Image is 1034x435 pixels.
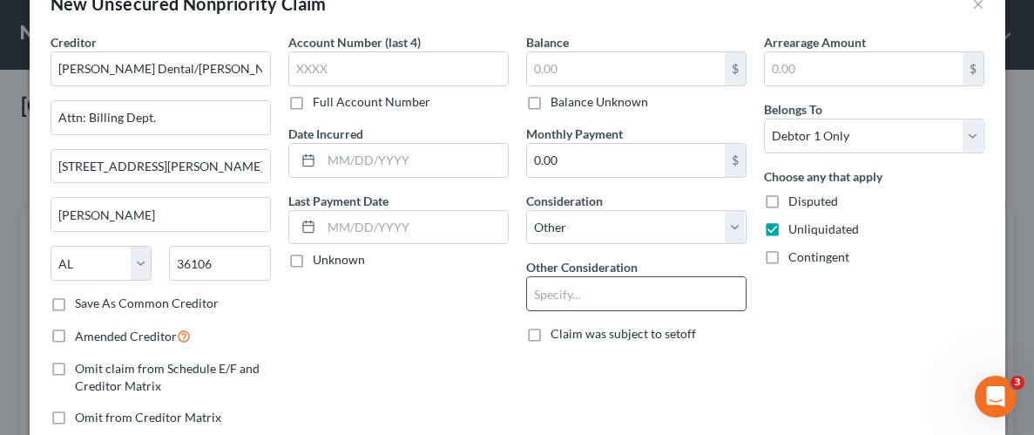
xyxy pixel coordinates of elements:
[1010,376,1024,390] span: 3
[551,326,696,341] span: Claim was subject to setoff
[526,192,603,210] label: Consideration
[321,144,508,177] input: MM/DD/YYYY
[788,194,838,208] span: Disputed
[527,144,725,177] input: 0.00
[288,51,509,86] input: XXXX
[75,410,221,425] span: Omit from Creditor Matrix
[288,33,421,51] label: Account Number (last 4)
[725,52,746,85] div: $
[51,150,270,183] input: Apt, Suite, etc...
[51,198,270,231] input: Enter city...
[75,361,260,393] span: Omit claim from Schedule E/F and Creditor Matrix
[321,211,508,244] input: MM/DD/YYYY
[527,277,746,310] input: Specify...
[51,35,97,50] span: Creditor
[313,251,365,268] label: Unknown
[313,93,430,111] label: Full Account Number
[788,221,859,236] span: Unliquidated
[725,144,746,177] div: $
[975,376,1017,418] iframe: Intercom live chat
[526,33,569,51] label: Balance
[526,258,638,276] label: Other Consideration
[51,101,270,134] input: Enter address...
[288,125,363,143] label: Date Incurred
[764,33,866,51] label: Arrearage Amount
[963,52,983,85] div: $
[788,249,849,264] span: Contingent
[527,52,725,85] input: 0.00
[526,125,623,143] label: Monthly Payment
[169,246,271,281] input: Enter zip...
[75,329,177,343] span: Amended Creditor
[764,167,882,186] label: Choose any that apply
[765,52,963,85] input: 0.00
[51,51,271,86] input: Search creditor by name...
[288,192,389,210] label: Last Payment Date
[551,93,648,111] label: Balance Unknown
[75,295,219,312] label: Save As Common Creditor
[764,102,822,117] span: Belongs To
